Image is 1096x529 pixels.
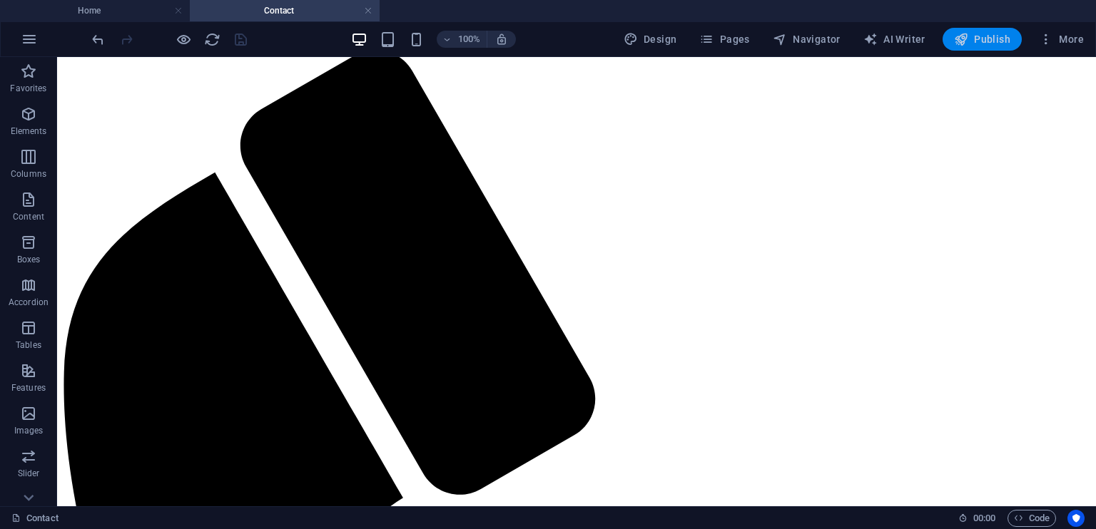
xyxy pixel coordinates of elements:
h6: 100% [458,31,481,48]
p: Favorites [10,83,46,94]
a: Click to cancel selection. Double-click to open Pages [11,510,59,527]
button: More [1033,28,1090,51]
i: On resize automatically adjust zoom level to fit chosen device. [495,33,508,46]
button: 100% [437,31,487,48]
p: Slider [18,468,40,479]
span: AI Writer [863,32,925,46]
p: Elements [11,125,47,137]
button: Navigator [767,28,846,51]
button: Design [618,28,683,51]
span: : [983,513,985,523]
span: Navigator [773,32,841,46]
button: undo [89,31,106,48]
button: Pages [694,28,755,51]
button: Click here to leave preview mode and continue editing [175,31,192,48]
span: More [1039,32,1084,46]
p: Tables [16,339,41,351]
p: Images [14,425,44,436]
button: reload [203,31,220,48]
button: Publish [943,28,1022,51]
div: Design (Ctrl+Alt+Y) [618,28,683,51]
p: Columns [11,168,46,180]
p: Boxes [17,254,41,265]
i: Undo: Change background (Ctrl+Z) [90,31,106,48]
p: Content [13,211,44,222]
i: Reload page [204,31,220,48]
button: Usercentrics [1067,510,1085,527]
h4: Contact [190,3,380,19]
p: Features [11,382,46,394]
span: Design [624,32,677,46]
span: Pages [699,32,749,46]
span: Code [1014,510,1050,527]
span: Publish [954,32,1010,46]
h6: Session time [958,510,996,527]
button: Code [1008,510,1056,527]
p: Accordion [9,297,49,308]
button: AI Writer [858,28,931,51]
span: 00 00 [973,510,995,527]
